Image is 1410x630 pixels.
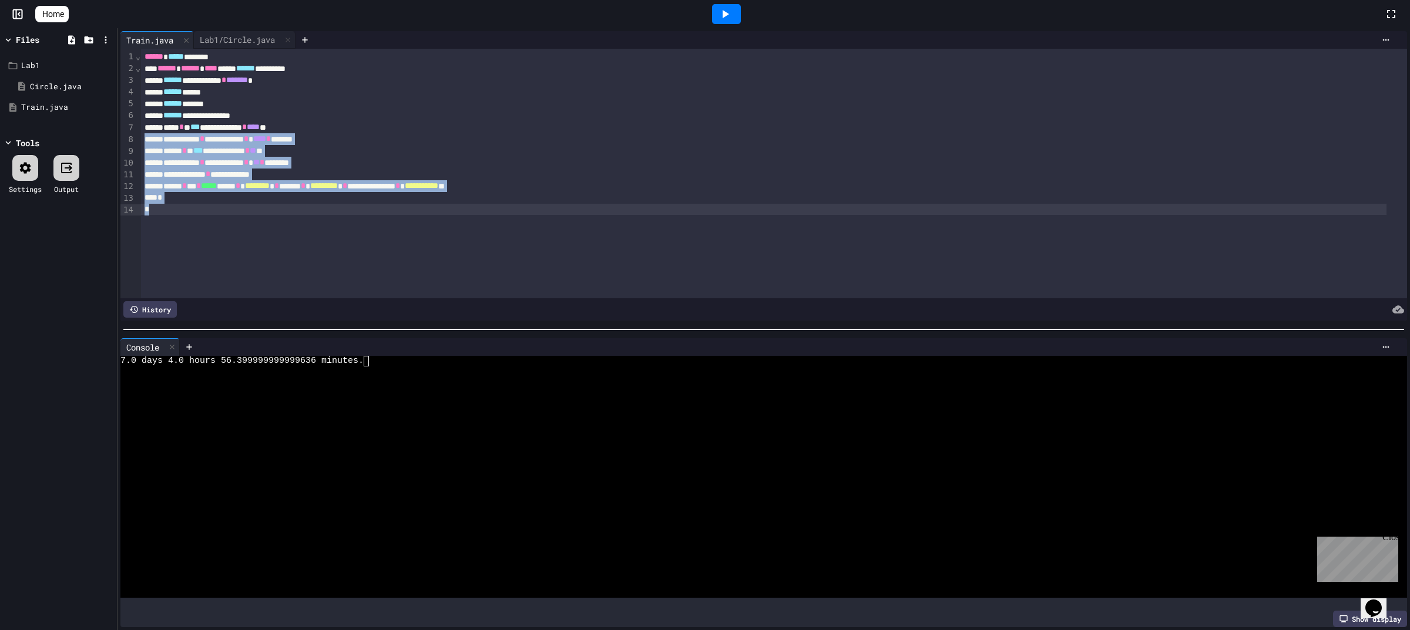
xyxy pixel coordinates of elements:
iframe: chat widget [1361,583,1398,618]
div: 7 [120,122,135,134]
div: 1 [120,51,135,63]
a: Home [35,6,69,22]
div: Lab1/Circle.java [194,31,296,49]
div: 5 [120,98,135,110]
div: Console [120,341,165,353]
div: 3 [120,75,135,86]
div: Train.java [120,34,179,46]
div: Show display [1333,611,1407,627]
div: 13 [120,193,135,204]
div: Tools [16,137,39,149]
div: Output [54,184,79,194]
div: 6 [120,110,135,122]
div: 4 [120,86,135,98]
div: 8 [120,134,135,146]
div: Settings [9,184,42,194]
div: 9 [120,146,135,157]
div: 2 [120,63,135,75]
div: 10 [120,157,135,169]
div: Circle.java [30,81,113,93]
div: History [123,301,177,318]
span: Fold line [135,52,141,61]
iframe: chat widget [1312,532,1398,582]
span: Fold line [135,63,141,73]
div: 12 [120,181,135,193]
div: Chat with us now!Close [5,5,81,75]
div: Train.java [120,31,194,49]
div: Lab1/Circle.java [194,33,281,46]
div: 11 [120,169,135,181]
div: Files [16,33,39,46]
div: Train.java [21,102,113,113]
div: Console [120,338,180,356]
div: Lab1 [21,60,113,72]
span: Home [42,8,64,20]
div: 14 [120,204,135,216]
span: 7.0 days 4.0 hours 56.399999999999636 minutes. [120,356,364,367]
